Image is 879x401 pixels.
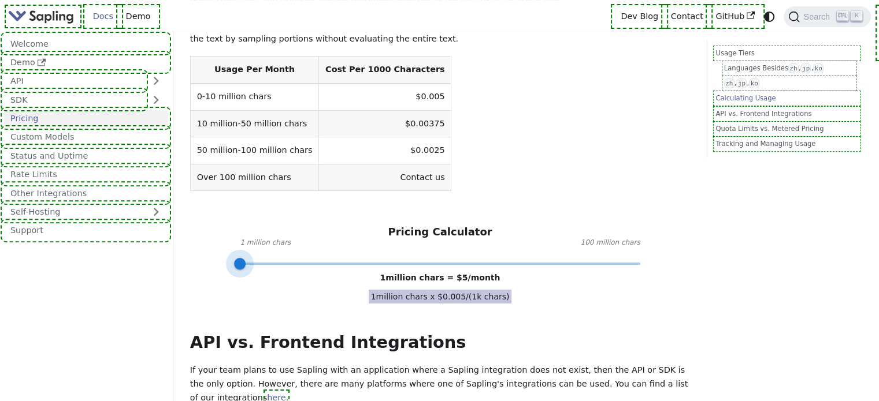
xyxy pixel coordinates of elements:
[8,8,78,25] a: Sapling.ai
[388,226,492,239] h3: Pricing Calculator
[851,11,862,21] kbd: K
[190,164,318,190] td: Over 100 million chars
[715,123,858,134] a: Quota Limits vs. Metered Pricing
[813,63,824,73] code: ko
[665,8,710,25] a: Contact
[190,57,318,84] th: Usage Per Month
[749,78,759,88] code: ko
[4,129,168,145] a: Custom Models
[319,137,451,164] td: $0.0025
[580,237,640,249] span: 100 million chars
[724,78,854,89] a: zh,jp,ko
[761,8,778,25] button: Switch between dark and light mode (currently system mode)
[4,204,168,220] a: Self-Hosting
[709,8,761,25] a: GitHub
[4,91,144,108] a: SDK
[4,35,168,52] a: Welcome
[190,84,318,111] td: 0-10 million chars
[144,73,168,89] button: Expand sidebar category 'API'
[369,290,512,303] span: 1 million chars x $ 0.005 /(1k chars)
[736,78,747,88] code: jp
[715,138,858,149] a: Tracking and Managing Usage
[4,73,144,89] a: API
[319,164,451,190] td: Contact us
[724,78,735,88] code: zh
[4,110,168,127] a: Pricing
[319,84,451,111] td: $0.005
[788,63,799,73] code: zh
[190,137,318,164] td: 50 million-100 million chars
[87,8,120,25] a: Docs
[784,6,870,27] button: Search (Ctrl+K)
[715,48,858,59] a: Usage Tiers
[4,222,168,239] a: Support
[614,8,664,25] a: Dev Blog
[380,273,500,282] span: 1 million chars = $ 5 /month
[120,8,157,25] a: Demo
[800,12,837,21] span: Search
[319,57,451,84] th: Cost Per 1000 Characters
[4,147,168,164] a: Status and Uptime
[4,166,168,183] a: Rate Limits
[715,108,858,119] a: API vs. Frontend Integrations
[240,237,291,249] span: 1 million chars
[715,93,858,104] a: Calculating Usage
[144,91,168,108] button: Expand sidebar category 'SDK'
[190,332,690,353] h2: API vs. Frontend Integrations
[4,54,168,71] a: Demo
[319,111,451,137] td: $0.00375
[8,8,74,25] img: Sapling.ai
[724,63,854,74] a: Languages Besideszh,jp,ko
[190,18,690,46] p: Please note that though we recommend a minimum length for the text (at least 300 characters) it's...
[4,185,168,201] a: Other Integrations
[800,63,811,73] code: jp
[190,111,318,137] td: 10 million-50 million chars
